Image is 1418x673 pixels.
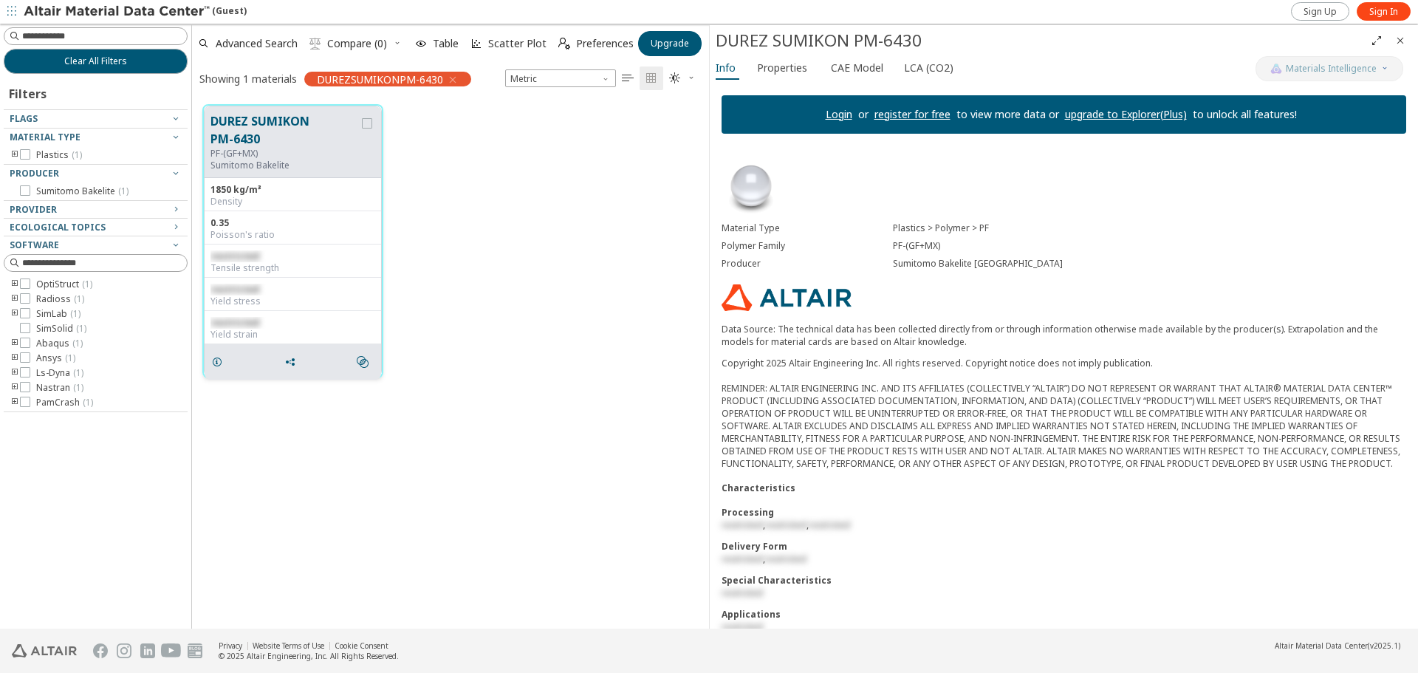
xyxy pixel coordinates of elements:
div: Poisson's ratio [210,229,375,241]
span: restricted [809,519,850,531]
i:  [558,38,570,49]
button: Share [278,347,309,377]
i: toogle group [10,367,20,379]
span: SimSolid [36,323,86,335]
div: , [722,553,1406,565]
button: Producer [4,165,188,182]
div: Polymer Family [722,240,893,252]
span: Flags [10,112,38,125]
button: Software [4,236,188,254]
p: to view more data or [951,107,1065,122]
span: ( 1 ) [76,322,86,335]
i: toogle group [10,338,20,349]
div: 0.35 [210,217,375,229]
div: DUREZ SUMIKON PM-6430 [716,29,1365,52]
div: Copyright 2025 Altair Engineering Inc. All rights reserved. Copyright notice does not imply publi... [722,357,1406,470]
button: Tile View [640,66,663,90]
span: restricted [722,621,763,633]
div: Producer [722,258,893,270]
i:  [309,38,321,49]
span: ( 1 ) [83,396,93,409]
div: Tensile strength [210,262,375,274]
span: restricted [765,519,806,531]
span: OptiStruct [36,279,92,290]
span: Ls-Dyna [36,367,83,379]
span: Properties [757,56,807,80]
button: Ecological Topics [4,219,188,236]
div: grid [192,94,709,629]
span: Sumitomo Bakelite [36,185,129,197]
button: Close [1388,29,1412,52]
button: Clear All Filters [4,49,188,74]
span: Sign In [1369,6,1398,18]
span: Compare (0) [327,38,387,49]
div: Processing [722,506,1406,519]
div: PF-(GF+MX) [893,240,1406,252]
div: Sumitomo Bakelite [GEOGRAPHIC_DATA] [893,258,1406,270]
span: Scatter Plot [488,38,547,49]
i: toogle group [10,352,20,364]
div: Yield stress [210,295,375,307]
div: Yield strain [210,329,375,341]
span: restricted [765,553,806,565]
div: Showing 1 materials [199,72,297,86]
button: Table View [616,66,640,90]
button: Flags [4,110,188,128]
i: toogle group [10,293,20,305]
div: Special Characteristics [722,574,1406,587]
span: Abaqus [36,338,83,349]
span: Software [10,239,59,251]
span: restricted [722,553,763,565]
i:  [669,72,681,84]
i: toogle group [10,382,20,394]
span: restricted [722,587,763,599]
span: SimLab [36,308,81,320]
div: Delivery Form [722,540,1406,553]
img: Material Type Image [722,157,781,216]
div: , , [722,519,1406,531]
span: Advanced Search [216,38,298,49]
div: Density [210,196,375,208]
a: Cookie Consent [335,640,388,651]
span: ( 1 ) [73,366,83,379]
button: AI CopilotMaterials Intelligence [1256,56,1403,81]
i:  [622,72,634,84]
i: toogle group [10,149,20,161]
p: Data Source: The technical data has been collected directly from or through information otherwise... [722,323,1406,348]
span: Producer [10,167,59,180]
span: Info [716,56,736,80]
span: ( 1 ) [65,352,75,364]
button: Upgrade [638,31,702,56]
span: ( 1 ) [82,278,92,290]
span: restricted [210,316,259,329]
div: 1850 kg/m³ [210,184,375,196]
p: or [852,107,874,122]
span: Ansys [36,352,75,364]
div: (v2025.1) [1275,640,1400,651]
span: ( 1 ) [70,307,81,320]
div: Material Type [722,222,893,234]
a: upgrade to Explorer(Plus) [1065,107,1187,121]
button: Details [205,347,236,377]
span: Sign Up [1304,6,1337,18]
span: Preferences [576,38,634,49]
a: register for free [874,107,951,121]
span: Provider [10,203,57,216]
span: ( 1 ) [72,148,82,161]
button: Similar search [350,347,381,377]
span: Table [433,38,459,49]
span: LCA (CO2) [904,56,953,80]
button: Material Type [4,129,188,146]
i: toogle group [10,308,20,320]
img: Logo - Provider [722,284,852,311]
span: PamCrash [36,397,93,409]
button: Full Screen [1365,29,1388,52]
div: Applications [722,608,1406,621]
span: restricted [210,250,259,262]
i:  [357,356,369,368]
a: Login [826,107,852,121]
span: ( 1 ) [74,293,84,305]
span: Radioss [36,293,84,305]
button: DUREZ SUMIKON PM-6430 [210,112,359,148]
span: DUREZSUMIKONPM-6430 [317,72,443,86]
